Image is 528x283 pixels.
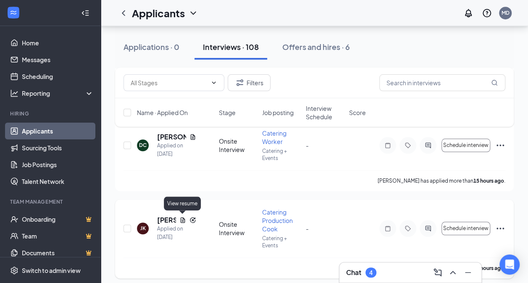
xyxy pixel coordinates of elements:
[123,42,179,52] div: Applications · 0
[189,217,196,223] svg: Reapply
[443,225,489,231] span: Schedule interview
[383,225,393,232] svg: Note
[157,132,186,141] h5: [PERSON_NAME]
[346,268,361,277] h3: Chat
[118,8,129,18] svg: ChevronLeft
[22,173,94,190] a: Talent Network
[499,254,520,275] div: Open Intercom Messenger
[262,235,300,249] p: Catering + Events
[495,140,505,150] svg: Ellipses
[22,266,81,275] div: Switch to admin view
[179,217,186,223] svg: Document
[228,74,271,91] button: Filter Filters
[262,129,286,145] span: Catering Worker
[262,208,293,233] span: Catering Production Cook
[446,266,460,279] button: ChevronUp
[463,8,473,18] svg: Notifications
[139,141,147,149] div: DC
[9,8,18,17] svg: WorkstreamLogo
[431,266,444,279] button: ComposeMessage
[262,108,294,117] span: Job posting
[423,142,433,149] svg: ActiveChat
[22,34,94,51] a: Home
[188,8,198,18] svg: ChevronDown
[403,142,413,149] svg: Tag
[502,9,510,16] div: MD
[369,269,373,276] div: 4
[22,123,94,139] a: Applicants
[157,225,196,241] div: Applied on [DATE]
[463,267,473,278] svg: Minimize
[403,225,413,232] svg: Tag
[305,104,344,121] span: Interview Schedule
[140,225,146,232] div: JK
[22,228,94,244] a: TeamCrown
[22,211,94,228] a: OnboardingCrown
[22,51,94,68] a: Messages
[306,141,309,149] span: -
[262,147,300,162] p: Catering + Events
[219,220,257,237] div: Onsite Interview
[383,142,393,149] svg: Note
[10,110,92,117] div: Hiring
[10,266,18,275] svg: Settings
[219,108,236,117] span: Stage
[443,142,489,148] span: Schedule interview
[282,42,350,52] div: Offers and hires · 6
[210,79,217,86] svg: ChevronDown
[461,266,475,279] button: Minimize
[157,215,176,225] h5: [PERSON_NAME]
[81,9,89,17] svg: Collapse
[22,156,94,173] a: Job Postings
[423,225,433,232] svg: ActiveChat
[441,222,490,235] button: Schedule interview
[132,6,185,20] h1: Applicants
[164,197,201,210] div: View resume
[22,89,94,97] div: Reporting
[10,198,92,205] div: Team Management
[219,137,257,154] div: Onsite Interview
[495,223,505,233] svg: Ellipses
[433,267,443,278] svg: ComposeMessage
[131,78,207,87] input: All Stages
[473,265,504,271] b: 19 hours ago
[22,244,94,261] a: DocumentsCrown
[482,8,492,18] svg: QuestionInfo
[378,177,505,184] p: [PERSON_NAME] has applied more than .
[235,78,245,88] svg: Filter
[10,89,18,97] svg: Analysis
[349,108,366,117] span: Score
[491,79,498,86] svg: MagnifyingGlass
[137,108,188,117] span: Name · Applied On
[379,74,505,91] input: Search in interviews
[22,139,94,156] a: Sourcing Tools
[473,178,504,184] b: 15 hours ago
[203,42,259,52] div: Interviews · 108
[441,139,490,152] button: Schedule interview
[189,134,196,140] svg: Document
[306,225,309,232] span: -
[448,267,458,278] svg: ChevronUp
[22,68,94,85] a: Scheduling
[157,141,196,158] div: Applied on [DATE]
